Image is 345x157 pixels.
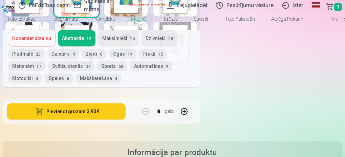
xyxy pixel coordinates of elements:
[37,64,41,69] span: 17
[48,61,94,71] button: Svētku dienās37
[82,49,106,59] button: Ziedi6
[36,52,41,57] span: 20
[8,61,45,71] button: Meitenēm17
[323,1,345,12] a: Grozs1
[86,64,90,69] span: 37
[158,52,163,57] span: 15
[115,76,117,81] span: 4
[100,52,102,57] span: 6
[263,9,312,28] a: Atslēgu piekariņi
[166,64,168,69] span: 9
[165,103,175,120] div: gab.
[109,49,136,59] button: Ogas14
[7,103,126,120] button: Pievienot grozam:3,90 €
[130,36,135,41] span: 15
[123,9,156,28] a: Magnēti
[43,9,86,28] a: Fotogrāmata
[118,64,123,69] span: 60
[98,30,139,46] button: Mākslinieki15
[67,76,69,81] span: 6
[45,74,73,83] button: Spēles6
[58,30,95,46] button: Abstraktie12
[129,4,165,5] a: Galerija
[97,61,127,71] button: Sports60
[47,49,79,59] button: Dzintars4
[8,74,42,83] button: Motocikli4
[8,49,45,59] button: Pludmale20
[87,36,91,41] span: 12
[168,36,173,41] span: 28
[139,49,167,59] button: Frukti15
[36,76,38,81] span: 4
[86,9,123,28] a: Komplekti
[218,9,263,28] a: Foto kalendāri
[156,9,186,28] a: Krūzes
[72,52,75,57] span: 4
[334,3,342,11] span: 1
[8,30,55,46] button: Noņemiet dizainu
[130,61,172,71] button: Automašīnas9
[142,30,177,46] button: Dzīvnieki28
[186,9,218,28] a: Suvenīri
[12,36,51,41] span: Noņemiet dizainu
[128,52,132,57] span: 14
[76,74,121,83] button: Makšķerēšana4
